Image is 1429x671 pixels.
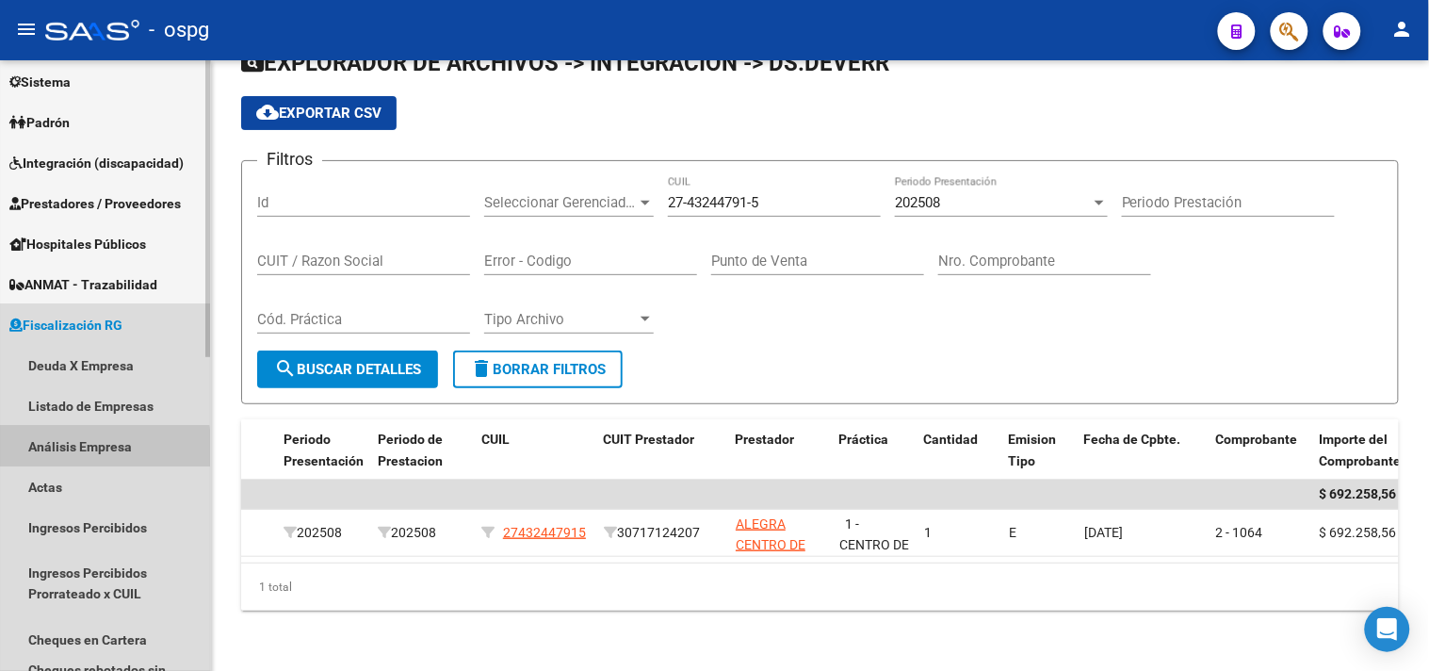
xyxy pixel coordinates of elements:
datatable-header-cell: Emision Tipo [1001,419,1077,482]
span: Fiscalización RG [9,315,122,335]
span: ANMAT - Trazabilidad [9,274,157,295]
span: - ospg [149,9,209,51]
span: Hospitales Públicos [9,234,146,254]
datatable-header-cell: Comprobante [1209,419,1312,482]
datatable-header-cell: Fecha de Cpbte. [1077,419,1209,482]
span: Periodo de Prestacion [378,432,443,468]
datatable-header-cell: Práctica [832,419,917,482]
div: 2 - 1064 [1216,522,1305,544]
div: 202508 [378,522,466,544]
span: Seleccionar Gerenciador [484,194,637,211]
span: ALEGRA CENTRO DE DIA SAS [736,516,805,575]
mat-icon: search [274,357,297,380]
h3: Filtros [257,146,322,172]
span: Sistema [9,72,71,92]
span: Prestador [736,432,795,447]
mat-icon: cloud_download [256,101,279,123]
span: CUIL [481,432,510,447]
span: Exportar CSV [256,105,382,122]
datatable-header-cell: Periodo de Prestacion [370,419,474,482]
span: Borrar Filtros [470,361,606,378]
mat-icon: person [1391,18,1414,41]
span: $ 692.258,56 [1320,525,1397,540]
span: $ 692.258,56 [1320,486,1397,501]
button: Exportar CSV [241,96,397,130]
span: [DATE] [1084,525,1123,540]
span: 27432447915 [503,525,586,540]
span: Cantidad [924,432,979,447]
datatable-header-cell: Cantidad [917,419,1001,482]
span: Importe del Comprobante [1320,432,1402,468]
span: E [1009,525,1016,540]
span: Tipo Archivo [484,311,637,328]
span: Periodo Presentación [284,432,364,468]
span: CUIT Prestador [604,432,695,447]
button: Buscar Detalles [257,351,438,388]
span: Fecha de Cpbte. [1084,432,1181,447]
mat-icon: menu [15,18,38,41]
button: Borrar Filtros [453,351,623,388]
datatable-header-cell: Periodo Presentación [276,419,370,482]
span: EXPLORADOR DE ARCHIVOS -> INTEGRACION -> DS.DEVERR [241,50,889,76]
span: 1 [924,525,932,540]
datatable-header-cell: CUIL [474,419,596,482]
div: 30717124207 [604,522,721,544]
div: 202508 [284,522,363,544]
span: Práctica [839,432,889,447]
span: Padrón [9,112,70,133]
datatable-header-cell: Importe del Comprobante [1312,419,1416,482]
span: Buscar Detalles [274,361,421,378]
div: 1 total [241,564,1399,611]
span: Prestadores / Proveedores [9,193,181,214]
span: Comprobante [1216,432,1298,447]
span: Integración (discapacidad) [9,153,184,173]
datatable-header-cell: Prestador [728,419,832,482]
span: 202508 [895,194,940,211]
div: Open Intercom Messenger [1365,607,1410,652]
span: Emision Tipo [1009,432,1057,468]
datatable-header-cell: CUIT Prestador [596,419,728,482]
mat-icon: delete [470,357,493,380]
